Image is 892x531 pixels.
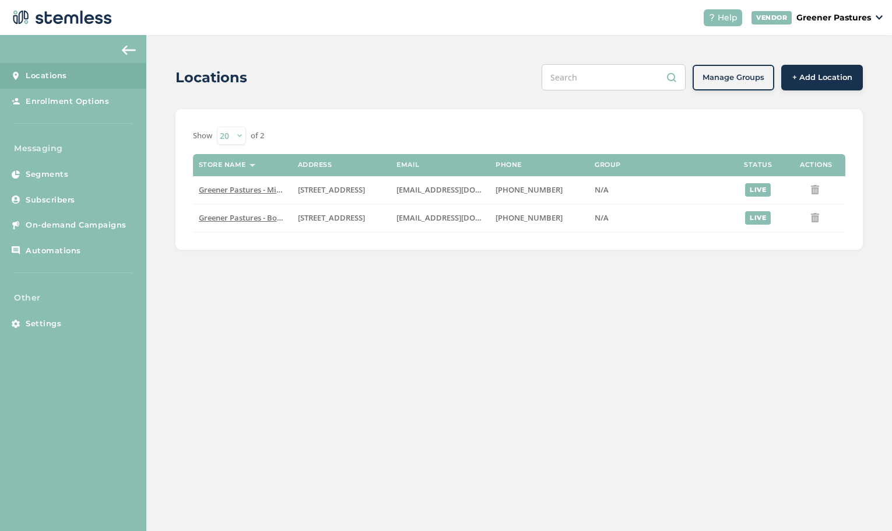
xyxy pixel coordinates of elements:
span: Locations [26,70,67,82]
label: N/A [595,185,723,195]
span: Manage Groups [703,72,764,83]
label: Status [744,161,772,169]
label: of 2 [251,130,264,142]
label: Email [396,161,420,169]
input: Search [542,64,686,90]
img: logo-dark-0685b13c.svg [9,6,112,29]
th: Actions [787,154,845,176]
label: (406) 599-0923 [496,213,583,223]
span: [PHONE_NUMBER] [496,184,563,195]
span: [EMAIL_ADDRESS][DOMAIN_NAME] [396,212,524,223]
span: Greener Pastures - Missoula [199,184,300,195]
label: Store name [199,161,246,169]
p: Greener Pastures [796,12,871,24]
span: [STREET_ADDRESS] [298,212,365,223]
label: 1009 West College Street [298,213,385,223]
label: Phone [496,161,522,169]
span: Help [718,12,738,24]
label: N/A [595,213,723,223]
label: Address [298,161,332,169]
label: Greenermontana@gmail.com [396,185,484,195]
img: icon_down-arrow-small-66adaf34.svg [876,15,883,20]
label: Group [595,161,621,169]
span: On-demand Campaigns [26,219,127,231]
label: Greener Pastures - Bozeman [199,213,286,223]
h2: Locations [175,67,247,88]
button: + Add Location [781,65,863,90]
label: greenermontana@gmail.com [396,213,484,223]
div: VENDOR [751,11,792,25]
div: live [745,211,771,225]
img: icon-sort-1e1d7615.svg [250,164,255,167]
span: [PHONE_NUMBER] [496,212,563,223]
img: icon-help-white-03924b79.svg [708,14,715,21]
iframe: Chat Widget [834,475,892,531]
span: + Add Location [792,72,852,83]
span: Automations [26,245,81,257]
div: live [745,183,771,197]
span: Subscribers [26,194,75,206]
span: [STREET_ADDRESS] [298,184,365,195]
span: [EMAIL_ADDRESS][DOMAIN_NAME] [396,184,524,195]
span: Enrollment Options [26,96,109,107]
label: Greener Pastures - Missoula [199,185,286,195]
img: icon-arrow-back-accent-c549486e.svg [122,46,136,55]
button: Manage Groups [693,65,774,90]
label: (406) 370-7186 [496,185,583,195]
label: 900 Strand Avenue [298,185,385,195]
label: Show [193,130,212,142]
span: Settings [26,318,61,330]
span: Segments [26,169,68,180]
span: Greener Pastures - Bozeman [199,212,301,223]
